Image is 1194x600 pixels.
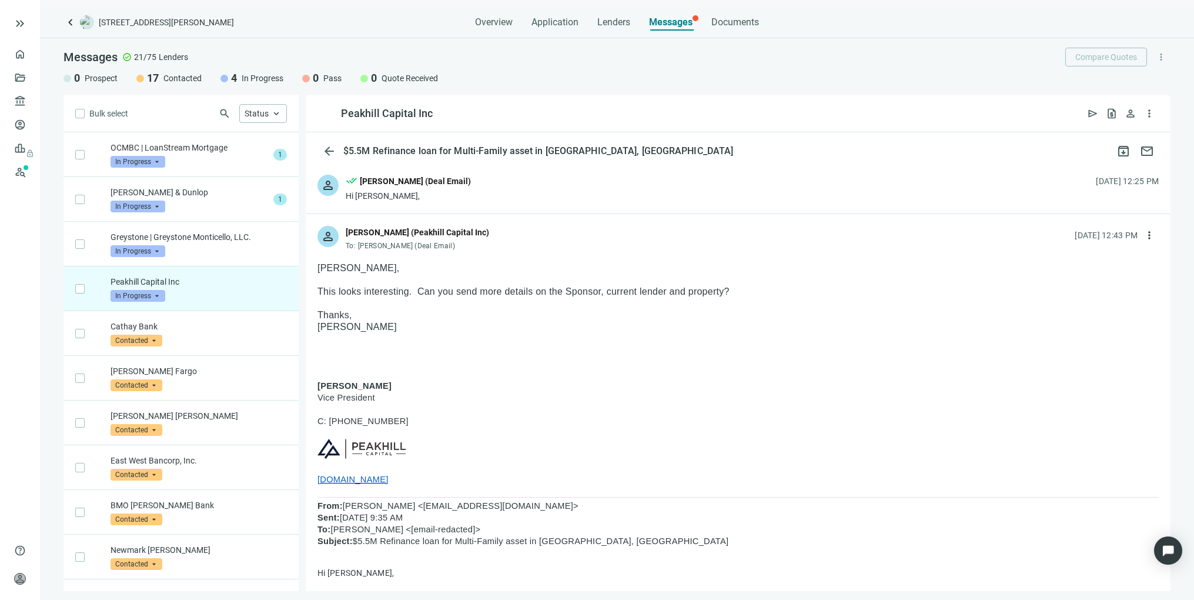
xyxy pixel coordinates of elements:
span: [PERSON_NAME] (Deal Email) [358,242,455,250]
span: Quote Received [382,72,438,84]
span: Lenders [597,16,630,28]
div: Peakhill Capital Inc [341,106,433,121]
button: keyboard_double_arrow_right [13,16,27,31]
p: BMO [PERSON_NAME] Bank [111,499,287,511]
span: search [219,108,230,119]
span: [STREET_ADDRESS][PERSON_NAME] [99,16,234,28]
span: Bulk select [89,107,128,120]
p: Peakhill Capital Inc [111,276,287,288]
span: Contacted [111,424,162,436]
span: send [1087,108,1099,119]
span: Messages [63,50,118,64]
div: $5.5M Refinance loan for Multi-Family asset in [GEOGRAPHIC_DATA], [GEOGRAPHIC_DATA] [341,145,735,157]
button: person [1121,104,1140,123]
button: Compare Quotes [1065,48,1147,66]
p: [PERSON_NAME] & Dunlop [111,186,269,198]
span: mail [1140,144,1154,158]
span: 21/75 [134,51,156,63]
span: In Progress [111,245,165,257]
button: request_quote [1102,104,1121,123]
span: request_quote [1106,108,1118,119]
span: In Progress [242,72,283,84]
span: 0 [371,71,377,85]
button: send [1083,104,1102,123]
div: [DATE] 12:25 PM [1096,175,1159,188]
span: person [321,229,335,244]
span: Status [245,109,269,118]
span: archive [1116,144,1131,158]
button: mail [1135,139,1159,163]
span: 0 [74,71,80,85]
div: [PERSON_NAME] (Peakhill Capital Inc) [346,226,489,239]
span: more_vert [1156,52,1166,62]
p: OCMBC | LoanStream Mortgage [111,142,269,154]
a: keyboard_arrow_left [63,15,78,29]
p: Newmark [PERSON_NAME] [111,544,287,556]
span: more_vert [1143,108,1155,119]
span: help [14,545,26,556]
span: done_all [346,175,357,190]
div: Open Intercom Messenger [1154,536,1182,565]
span: 1 [273,194,287,205]
div: [PERSON_NAME] (Deal Email) [360,175,471,188]
span: 0 [313,71,319,85]
span: Lenders [159,51,188,63]
span: person [1125,108,1136,119]
span: Pass [323,72,342,84]
p: [PERSON_NAME] [PERSON_NAME] [111,410,287,422]
span: 4 [231,71,237,85]
span: person [14,573,26,585]
span: person [321,178,335,192]
button: arrow_back [317,139,341,163]
span: Contacted [163,72,202,84]
span: Contacted [111,469,162,481]
span: Prospect [85,72,118,84]
div: Hi [PERSON_NAME], [346,190,471,202]
span: Messages [649,16,693,28]
span: In Progress [111,290,165,302]
span: Contacted [111,514,162,525]
span: more_vert [1143,229,1155,241]
img: deal-logo [80,15,94,29]
p: [PERSON_NAME] Fargo [111,365,287,377]
button: archive [1112,139,1135,163]
button: more_vert [1140,104,1159,123]
span: Contacted [111,558,162,570]
span: Documents [711,16,759,28]
p: East West Bancorp, Inc. [111,455,287,466]
button: more_vert [1152,48,1170,66]
span: In Progress [111,156,165,168]
button: more_vert [1140,226,1159,245]
span: Contacted [111,335,162,346]
span: 1 [273,149,287,161]
div: To: [346,241,489,251]
span: 17 [147,71,159,85]
p: Cathay Bank [111,321,287,332]
span: Contacted [111,379,162,391]
p: Greystone | Greystone Monticello, LLC. [111,231,287,243]
span: arrow_back [322,144,336,158]
div: [DATE] 12:43 PM [1075,229,1138,242]
span: keyboard_arrow_up [271,108,282,119]
span: In Progress [111,201,165,212]
span: check_circle [122,52,132,62]
span: Overview [475,16,513,28]
span: Application [531,16,578,28]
